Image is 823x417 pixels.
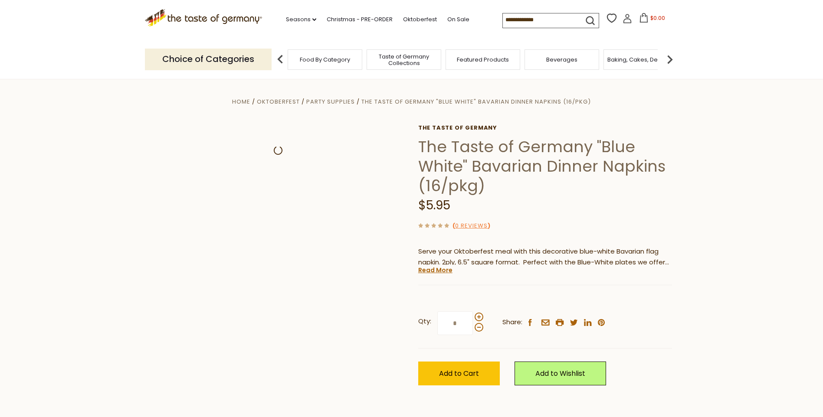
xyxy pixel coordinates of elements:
[439,368,479,378] span: Add to Cart
[650,14,665,22] span: $0.00
[300,56,350,63] a: Food By Category
[272,51,289,68] img: previous arrow
[257,98,300,106] a: Oktoberfest
[369,53,439,66] a: Taste of Germany Collections
[232,98,250,106] a: Home
[546,56,577,63] a: Beverages
[418,362,500,385] button: Add to Cart
[418,246,672,268] p: Serve your Oktoberfest meal with this decorative blue-white Bavarian flag napkin. 2ply, 6.5" squa...
[515,362,606,385] a: Add to Wishlist
[418,197,450,214] span: $5.95
[327,15,393,24] a: Christmas - PRE-ORDER
[661,51,679,68] img: next arrow
[286,15,316,24] a: Seasons
[455,222,488,231] a: 0 Reviews
[502,317,522,328] span: Share:
[145,49,272,70] p: Choice of Categories
[418,316,431,327] strong: Qty:
[361,98,591,106] a: The Taste of Germany "Blue White" Bavarian Dinner Napkins (16/pkg)
[306,98,355,106] a: Party Supplies
[457,56,509,63] a: Featured Products
[607,56,675,63] a: Baking, Cakes, Desserts
[418,266,452,274] a: Read More
[418,137,672,195] h1: The Taste of Germany "Blue White" Bavarian Dinner Napkins (16/pkg)
[634,13,671,26] button: $0.00
[403,15,437,24] a: Oktoberfest
[437,311,473,335] input: Qty:
[452,222,490,230] span: ( )
[418,124,672,131] a: The Taste of Germany
[447,15,469,24] a: On Sale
